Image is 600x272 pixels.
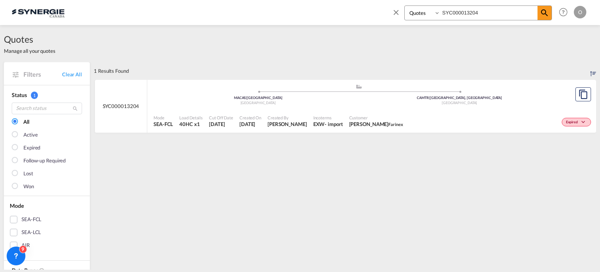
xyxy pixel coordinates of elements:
[31,92,38,99] span: 1
[94,62,129,79] div: 1 Results Found
[95,80,596,133] div: SYC000013204 assets/icons/custom/ship-fill.svgassets/icons/custom/roll-o-plane.svgOriginCasablanc...
[209,121,233,128] span: 11 Jul 2025
[4,33,55,45] span: Quotes
[580,120,589,124] md-icon: icon-chevron-down
[537,6,552,20] span: icon-magnify
[12,103,82,114] input: Search status
[23,170,33,178] div: Lost
[239,121,261,128] span: 11 Jul 2025
[21,229,41,236] div: SEA-LCL
[246,95,247,100] span: |
[354,85,364,88] md-icon: assets/icons/custom/ship-fill.svg
[557,5,570,19] span: Help
[12,91,82,99] div: Status 1
[4,47,55,54] span: Manage all your quotes
[590,62,596,79] div: Sort by: Created On
[574,6,586,18] div: O
[21,216,41,223] div: SEA-FCL
[349,121,403,128] span: CHLOE NERON-GERVAIS Farinex
[103,103,139,110] span: SYC000013204
[557,5,574,20] div: Help
[540,8,549,18] md-icon: icon-magnify
[179,121,203,128] span: 40HC x 1
[388,122,403,127] span: Farinex
[23,144,40,152] div: Expired
[239,115,261,121] span: Created On
[575,87,591,101] button: Copy Quote
[313,121,325,128] div: EXW
[154,115,173,121] span: Mode
[562,118,591,126] div: Change Status Here
[10,241,84,249] md-checkbox: AIR
[10,229,84,236] md-checkbox: SEA-LCL
[349,115,403,121] span: Customer
[440,6,537,20] input: Enter Quotation Number
[392,5,404,24] span: icon-close
[392,8,400,16] md-icon: icon-close
[72,106,78,112] md-icon: icon-magnify
[179,115,203,121] span: Load Details
[313,121,343,128] div: EXW import
[21,241,30,249] div: AIR
[417,95,502,100] span: CAMTR [GEOGRAPHIC_DATA], [GEOGRAPHIC_DATA]
[12,4,64,21] img: 1f56c880d42311ef80fc7dca854c8e59.png
[268,121,307,128] span: Adriana Groposila
[12,92,27,98] span: Status
[154,121,173,128] span: SEA-FCL
[10,216,84,223] md-checkbox: SEA-FCL
[429,95,430,100] span: |
[241,101,276,105] span: [GEOGRAPHIC_DATA]
[566,120,580,125] span: Expired
[579,90,588,99] md-icon: assets/icons/custom/copyQuote.svg
[23,183,34,191] div: Won
[325,121,343,128] div: - import
[313,115,343,121] span: Incoterms
[23,70,62,79] span: Filters
[23,131,37,139] div: Active
[10,202,24,209] span: Mode
[23,118,29,126] div: All
[268,115,307,121] span: Created By
[209,115,233,121] span: Cut Off Date
[62,71,82,78] a: Clear All
[442,101,477,105] span: [GEOGRAPHIC_DATA]
[23,157,66,165] div: Follow-up Required
[234,95,282,100] span: MACAS [GEOGRAPHIC_DATA]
